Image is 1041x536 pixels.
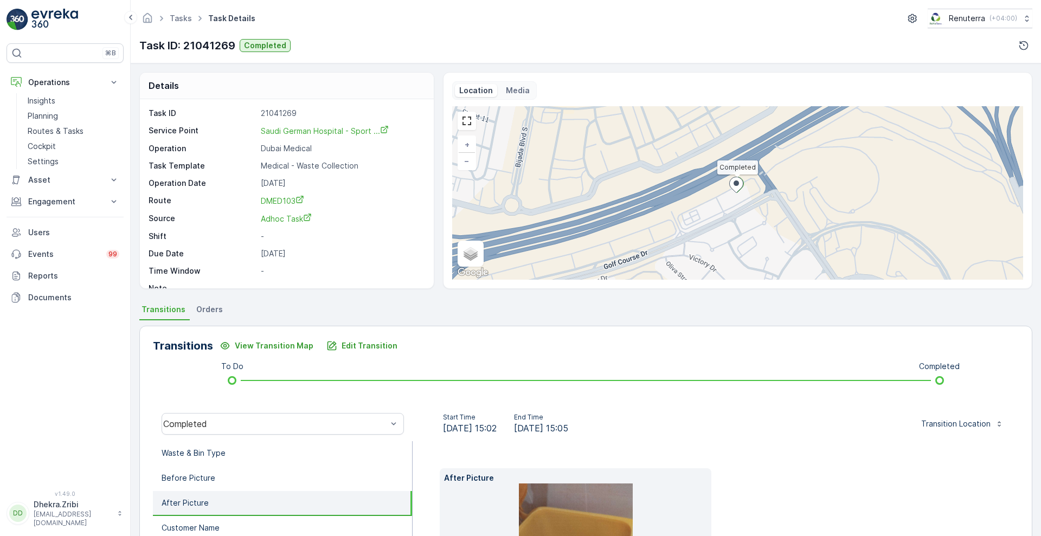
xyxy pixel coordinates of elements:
p: ( +04:00 ) [989,14,1017,23]
a: Adhoc Task [261,213,422,224]
button: DDDhekra.Zribi[EMAIL_ADDRESS][DOMAIN_NAME] [7,499,124,527]
p: - [261,266,422,276]
p: 21041269 [261,108,422,119]
p: Reports [28,270,119,281]
p: View Transition Map [235,340,313,351]
a: Settings [23,154,124,169]
p: Insights [28,95,55,106]
img: logo [7,9,28,30]
a: Saudi German Hospital - Sport ... [261,125,389,136]
p: Task Template [149,160,256,171]
a: Documents [7,287,124,308]
p: Operation Date [149,178,256,189]
a: Open this area in Google Maps (opens a new window) [455,266,491,280]
p: Shift [149,231,256,242]
p: ⌘B [105,49,116,57]
span: Transitions [142,304,185,315]
p: To Do [221,361,243,372]
p: Customer Name [162,522,220,533]
span: Adhoc Task [261,214,312,223]
a: Cockpit [23,139,124,154]
p: Time Window [149,266,256,276]
span: [DATE] 15:02 [443,422,497,435]
a: Layers [459,242,483,266]
a: Homepage [142,16,153,25]
a: Users [7,222,124,243]
button: View Transition Map [213,337,320,354]
button: Completed [240,39,291,52]
p: Operations [28,77,102,88]
span: − [464,156,470,165]
p: Route [149,195,256,206]
span: Orders [196,304,223,315]
p: Dubai Medical [261,143,422,154]
button: Edit Transition [320,337,404,354]
p: After Picture [444,473,707,483]
a: Insights [23,93,124,108]
p: Events [28,249,100,260]
p: - [261,283,422,294]
p: Completed [919,361,960,372]
p: Medical - Waste Collection [261,160,422,171]
p: Service Point [149,125,256,137]
p: Edit Transition [342,340,397,351]
p: Start Time [443,413,497,422]
img: logo_light-DOdMpM7g.png [31,9,78,30]
a: Zoom In [459,137,475,153]
p: End Time [514,413,568,422]
a: Routes & Tasks [23,124,124,139]
button: Asset [7,169,124,191]
p: Waste & Bin Type [162,448,226,458]
span: DMED103 [261,196,304,205]
p: Due Date [149,248,256,259]
p: Task ID: 21041269 [139,37,235,54]
button: Transition Location [915,415,1010,432]
p: Documents [28,292,119,303]
p: Cockpit [28,141,56,152]
div: DD [9,505,27,522]
a: Tasks [170,14,192,23]
img: Google [455,266,491,280]
p: Asset [28,175,102,185]
a: DMED103 [261,195,422,206]
img: Screenshot_2024-07-26_at_13.33.01.png [928,12,944,24]
a: Events99 [7,243,124,265]
button: Engagement [7,191,124,212]
p: Users [28,227,119,238]
p: - [261,231,422,242]
a: Planning [23,108,124,124]
p: Details [149,79,179,92]
span: Saudi German Hospital - Sport ... [261,126,389,135]
p: Task ID [149,108,256,119]
button: Renuterra(+04:00) [928,9,1032,28]
p: [DATE] [261,178,422,189]
a: Reports [7,265,124,287]
div: Completed [163,419,387,429]
p: After Picture [162,498,209,508]
p: Source [149,213,256,224]
p: Before Picture [162,473,215,483]
p: [EMAIL_ADDRESS][DOMAIN_NAME] [34,510,112,527]
p: Note [149,283,256,294]
p: 99 [108,250,117,259]
a: View Fullscreen [459,113,475,129]
span: v 1.49.0 [7,490,124,497]
p: [DATE] [261,248,422,259]
p: Settings [28,156,59,167]
a: Zoom Out [459,153,475,169]
p: Dhekra.Zribi [34,499,112,510]
p: Routes & Tasks [28,126,83,137]
span: [DATE] 15:05 [514,422,568,435]
p: Renuterra [949,13,985,24]
p: Location [459,85,493,96]
p: Transitions [153,338,213,354]
button: Operations [7,72,124,93]
p: Operation [149,143,256,154]
p: Planning [28,111,58,121]
p: Engagement [28,196,102,207]
p: Completed [244,40,286,51]
span: + [465,140,470,149]
p: Transition Location [921,418,991,429]
p: Media [506,85,530,96]
span: Task Details [206,13,258,24]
